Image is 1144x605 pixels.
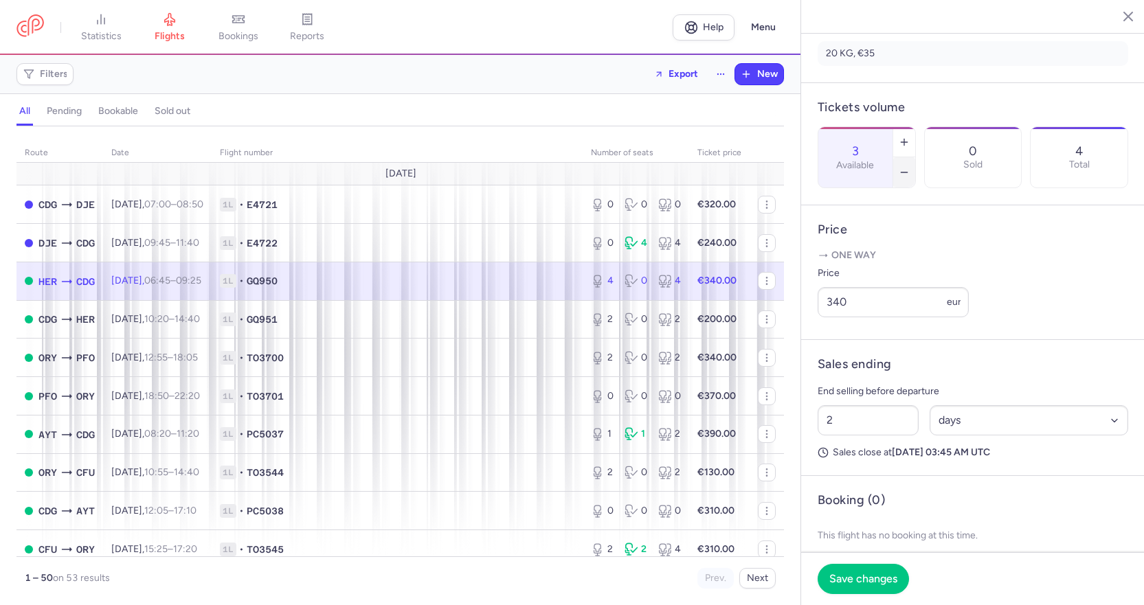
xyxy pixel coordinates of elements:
span: 1L [220,312,236,326]
span: CDG [38,312,57,327]
span: • [239,427,244,441]
h4: pending [47,105,82,117]
time: 17:10 [174,505,197,516]
a: bookings [204,12,273,43]
div: 0 [591,198,614,212]
span: [DATE], [111,390,200,402]
span: [DATE], [111,198,203,210]
span: [DATE] [385,168,416,179]
span: 1L [220,389,236,403]
span: eur [947,296,961,308]
span: DJE [38,236,57,251]
div: 2 [591,351,614,365]
span: TO3545 [247,543,284,556]
span: PFO [38,389,57,404]
span: 1L [220,466,236,479]
span: • [239,504,244,518]
span: E4722 [247,236,278,250]
span: • [239,198,244,212]
div: 0 [625,198,647,212]
p: Sold [963,159,983,170]
time: 18:05 [173,352,198,363]
a: Help [673,14,734,41]
span: • [239,351,244,365]
span: New [757,69,778,80]
button: Export [645,63,707,85]
strong: €340.00 [697,275,737,286]
span: 1L [220,274,236,288]
a: reports [273,12,341,43]
time: 14:40 [174,466,199,478]
span: 1L [220,543,236,556]
span: ORY [38,465,57,480]
div: 4 [658,274,681,288]
div: 2 [658,351,681,365]
span: • [239,466,244,479]
h4: Booking (0) [818,492,885,508]
span: Export [669,69,698,79]
span: [DATE], [111,466,199,478]
span: – [144,275,201,286]
h4: Tickets volume [818,100,1128,115]
span: AYT [76,503,95,518]
span: on 53 results [53,572,110,584]
span: [DATE], [111,543,197,555]
label: Available [836,160,874,171]
div: 0 [591,504,614,518]
time: 18:50 [144,390,169,402]
span: Save changes [829,573,897,585]
th: Flight number [212,143,583,163]
span: HER [38,274,57,289]
strong: €310.00 [697,505,734,516]
time: 09:25 [176,275,201,286]
time: 12:55 [144,352,168,363]
span: – [144,428,199,440]
span: – [144,352,198,363]
span: • [239,274,244,288]
p: This flight has no booking at this time. [818,519,1128,552]
p: Total [1069,159,1090,170]
div: 2 [591,312,614,326]
time: 17:20 [173,543,197,555]
span: 1L [220,198,236,212]
time: 11:20 [177,428,199,440]
span: [DATE], [111,313,200,325]
button: Prev. [697,568,734,589]
button: Filters [17,64,73,84]
div: 2 [658,312,681,326]
strong: €340.00 [697,352,737,363]
div: 0 [658,198,681,212]
span: E4721 [247,198,278,212]
span: [DATE], [111,428,199,440]
h4: Price [818,222,1128,238]
span: flights [155,30,185,43]
div: 0 [658,504,681,518]
span: • [239,236,244,250]
span: – [144,505,197,516]
input: --- [818,287,969,317]
time: 12:05 [144,505,168,516]
span: reports [290,30,324,43]
span: – [144,390,200,402]
span: PC5037 [247,427,284,441]
div: 1 [625,427,647,441]
span: PC5038 [247,504,284,518]
span: 1L [220,427,236,441]
span: Help [703,22,724,32]
span: • [239,543,244,556]
span: CFU [76,465,95,480]
span: [DATE], [111,505,197,516]
div: 2 [591,466,614,479]
a: CitizenPlane red outlined logo [16,14,44,40]
time: 22:20 [175,390,200,402]
time: 07:00 [144,198,171,210]
span: – [144,198,203,210]
span: HER [76,312,95,327]
span: – [144,237,199,249]
div: 2 [658,427,681,441]
span: ORY [38,350,57,365]
strong: €320.00 [697,198,736,210]
span: 1L [220,504,236,518]
a: statistics [67,12,135,43]
div: 1 [591,427,614,441]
